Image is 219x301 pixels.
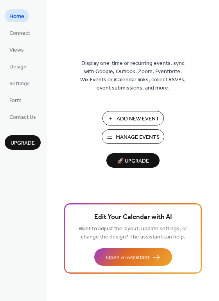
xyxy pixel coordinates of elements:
[5,110,41,123] a: Contact Us
[9,13,24,21] span: Home
[5,77,34,90] a: Settings
[116,133,160,142] span: Manage Events
[5,93,26,106] a: Form
[9,46,24,54] span: Views
[5,135,41,150] button: Upgrade
[111,156,155,167] span: 🚀 Upgrade
[94,212,172,223] span: Edit Your Calendar with AI
[117,115,159,123] span: Add New Event
[5,9,29,22] a: Home
[79,224,187,242] span: Want to adjust the layout, update settings, or change the design? The assistant can help.
[5,60,31,73] a: Design
[106,254,149,262] span: Open AI Assistant
[9,80,30,88] span: Settings
[9,113,36,122] span: Contact Us
[102,129,164,144] button: Manage Events
[102,111,164,125] button: Add New Event
[5,43,29,56] a: Views
[9,63,27,71] span: Design
[5,26,35,39] a: Connect
[80,59,186,92] span: Display one-time or recurring events, sync with Google, Outlook, Zoom, Eventbrite, Wix Events or ...
[106,153,160,168] button: 🚀 Upgrade
[94,248,172,266] button: Open AI Assistant
[11,139,35,147] span: Upgrade
[9,29,30,38] span: Connect
[9,97,22,105] span: Form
